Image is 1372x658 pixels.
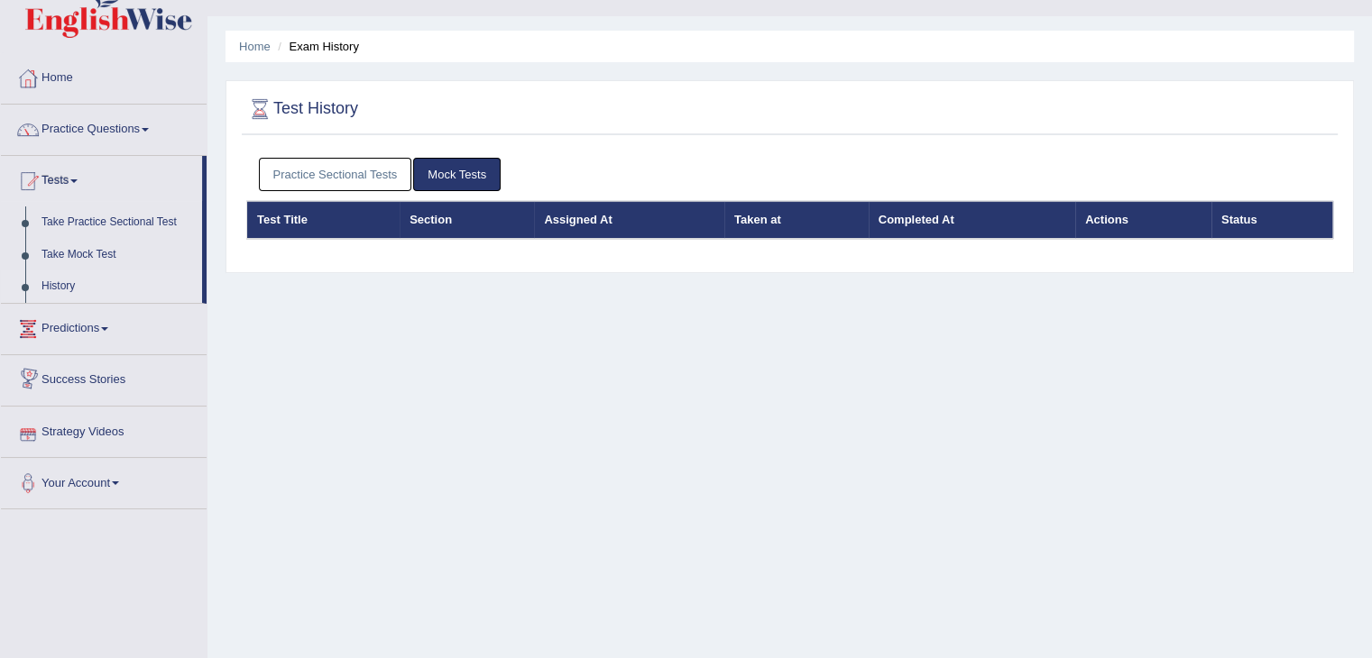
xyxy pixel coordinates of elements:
a: Strategy Videos [1,407,207,452]
li: Exam History [273,38,359,55]
a: Take Practice Sectional Test [33,206,202,239]
a: Practice Questions [1,105,207,150]
th: Section [400,201,534,239]
a: Home [1,53,207,98]
th: Actions [1075,201,1211,239]
a: Tests [1,156,202,201]
th: Status [1211,201,1333,239]
th: Taken at [724,201,869,239]
a: Take Mock Test [33,239,202,271]
th: Assigned At [534,201,724,239]
th: Completed At [869,201,1075,239]
h2: Test History [246,96,358,123]
th: Test Title [247,201,401,239]
a: Home [239,40,271,53]
a: Mock Tests [413,158,501,191]
a: Predictions [1,304,207,349]
a: Your Account [1,458,207,503]
a: History [33,270,202,303]
a: Success Stories [1,355,207,400]
a: Practice Sectional Tests [259,158,412,191]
